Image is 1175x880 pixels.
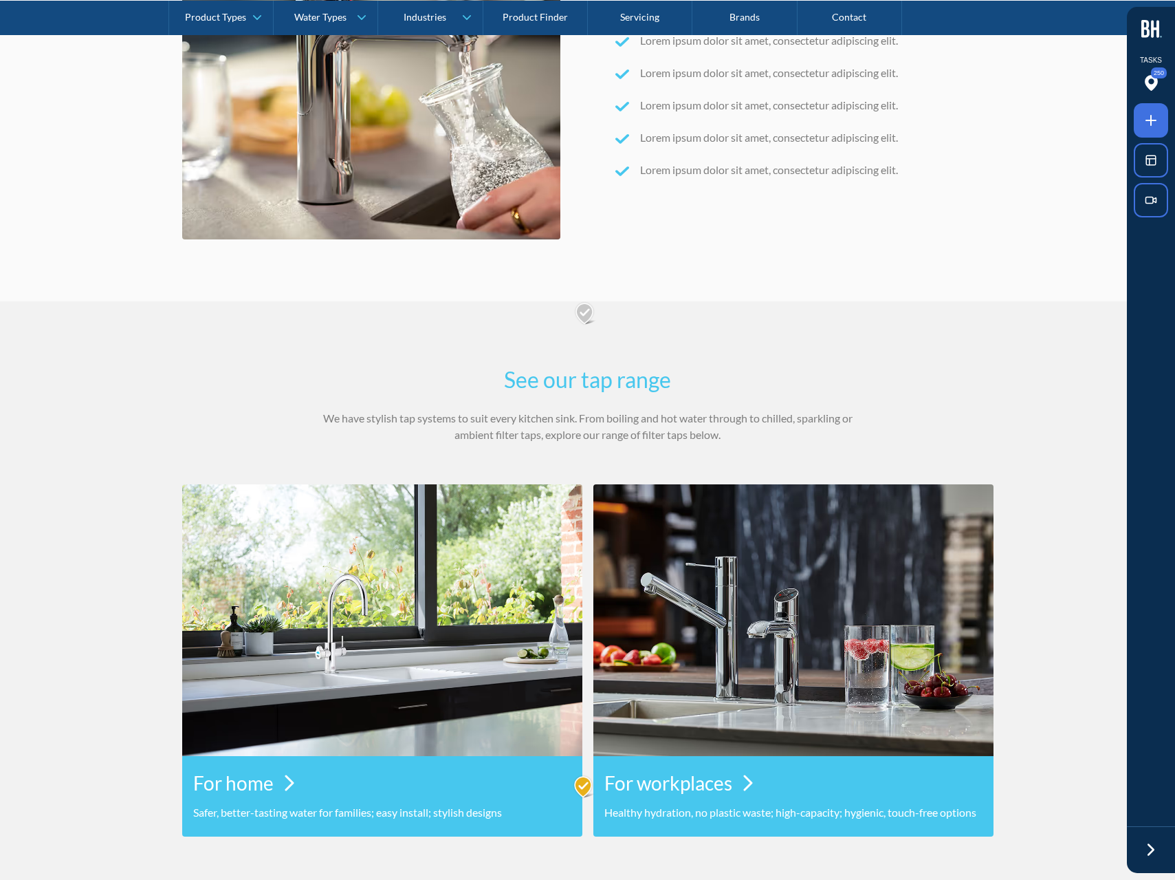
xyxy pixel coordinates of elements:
[294,11,347,23] div: Water Types
[640,162,898,178] p: Lorem ipsum dolor sit amet, consectetur adipiscing elit.
[320,410,856,443] p: We have stylish tap systems to suit every kitchen sink. From boiling and hot water through to chi...
[193,804,571,821] p: Safer, better-tasting water for families; easy install; stylish designs
[640,129,898,146] p: Lorem ipsum dolor sit amet, consectetur adipiscing elit.
[640,32,898,49] p: Lorem ipsum dolor sit amet, consectetur adipiscing elit.
[320,363,856,396] h2: See our tap range
[593,484,993,837] a: For workplacesHealthy hydration, no plastic waste; high-capacity; hygienic, touch-free options
[185,11,246,23] div: Product Types
[182,484,582,837] a: For homeSafer, better-tasting water for families; easy install; stylish designs
[640,97,898,114] p: Lorem ipsum dolor sit amet, consectetur adipiscing elit.
[404,11,446,23] div: Industries
[640,65,898,81] p: Lorem ipsum dolor sit amet, consectetur adipiscing elit.
[604,769,732,797] h3: For workplaces
[193,769,274,797] h3: For home
[604,804,982,821] p: Healthy hydration, no plastic waste; high-capacity; hygienic, touch-free options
